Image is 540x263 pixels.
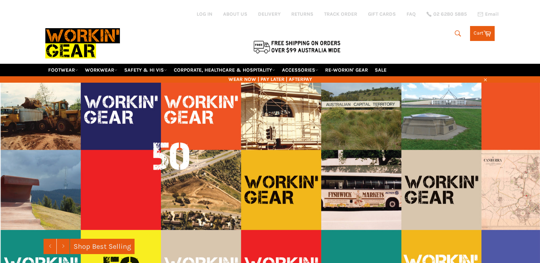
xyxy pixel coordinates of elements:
a: Log in [197,11,212,17]
a: DELIVERY [258,11,281,17]
span: 02 6280 5885 [433,12,467,17]
a: GIFT CARDS [368,11,396,17]
a: ACCESSORIES [279,64,321,76]
a: Shop Best Selling [70,239,135,254]
a: SAFETY & HI VIS [121,64,170,76]
a: RETURNS [291,11,313,17]
span: Email [485,12,499,17]
a: SALE [372,64,389,76]
a: CORPORATE, HEALTHCARE & HOSPITALITY [171,64,278,76]
a: 02 6280 5885 [427,12,467,17]
img: Workin Gear leaders in Workwear, Safety Boots, PPE, Uniforms. Australia's No.1 in Workwear [45,23,120,63]
a: FAQ [407,11,416,17]
span: WEAR NOW | PAY LATER | AFTERPAY [45,76,495,83]
a: WORKWEAR [82,64,120,76]
img: Flat $9.95 shipping Australia wide [252,39,342,54]
a: Email [478,11,499,17]
a: FOOTWEAR [45,64,81,76]
a: RE-WORKIN' GEAR [322,64,371,76]
a: ABOUT US [223,11,247,17]
a: Cart [470,26,495,41]
a: TRACK ORDER [324,11,357,17]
